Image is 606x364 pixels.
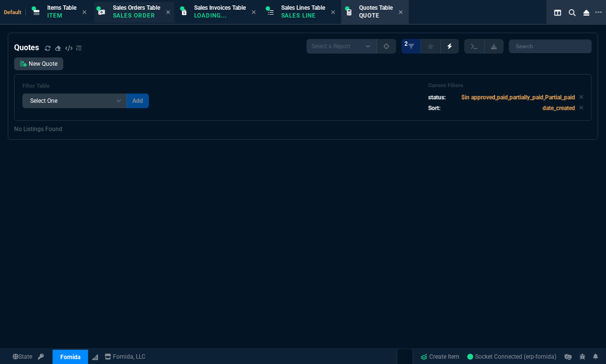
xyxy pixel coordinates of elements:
code: $in approved,paid,partially_paid,Partial_paid [461,94,575,101]
span: Default [4,9,26,16]
p: No Listings Found [14,125,592,134]
a: New Quote [14,57,63,70]
h4: Quotes [14,42,39,54]
a: Create Item [417,349,464,364]
p: Sort: [428,104,441,113]
span: Sales Lines Table [281,4,325,11]
a: API TOKEN [35,352,47,361]
a: Global State [10,352,35,361]
span: 2 [404,40,408,48]
nx-icon: Split Panels [551,7,565,19]
p: Loading... [194,12,243,19]
input: Search [509,39,592,53]
p: Sales Line [281,12,325,19]
p: Sales Order [113,12,160,19]
p: status: [428,93,446,102]
h6: Filter Table [22,83,149,90]
span: Sales Orders Table [113,4,160,11]
p: Item [47,12,76,19]
nx-icon: Close Tab [166,9,170,17]
nx-icon: Close Tab [331,9,335,17]
nx-icon: Close Tab [399,9,403,17]
span: Sales Invoices Table [194,4,246,11]
h6: Current Filters [428,82,584,89]
span: Socket Connected (erp-fornida) [468,353,557,360]
code: date_created [543,105,575,112]
nx-icon: Search [565,7,580,19]
a: fBMPzBZZuPp7jj0fAAAB [468,352,557,361]
span: Quotes Table [359,4,393,11]
a: msbcCompanyName [102,352,149,361]
nx-icon: Close Workbench [580,7,593,19]
span: Items Table [47,4,76,11]
p: Quote [359,12,393,19]
nx-icon: Close Tab [82,9,87,17]
nx-icon: Close Tab [252,9,256,17]
nx-icon: Open New Tab [595,8,602,17]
